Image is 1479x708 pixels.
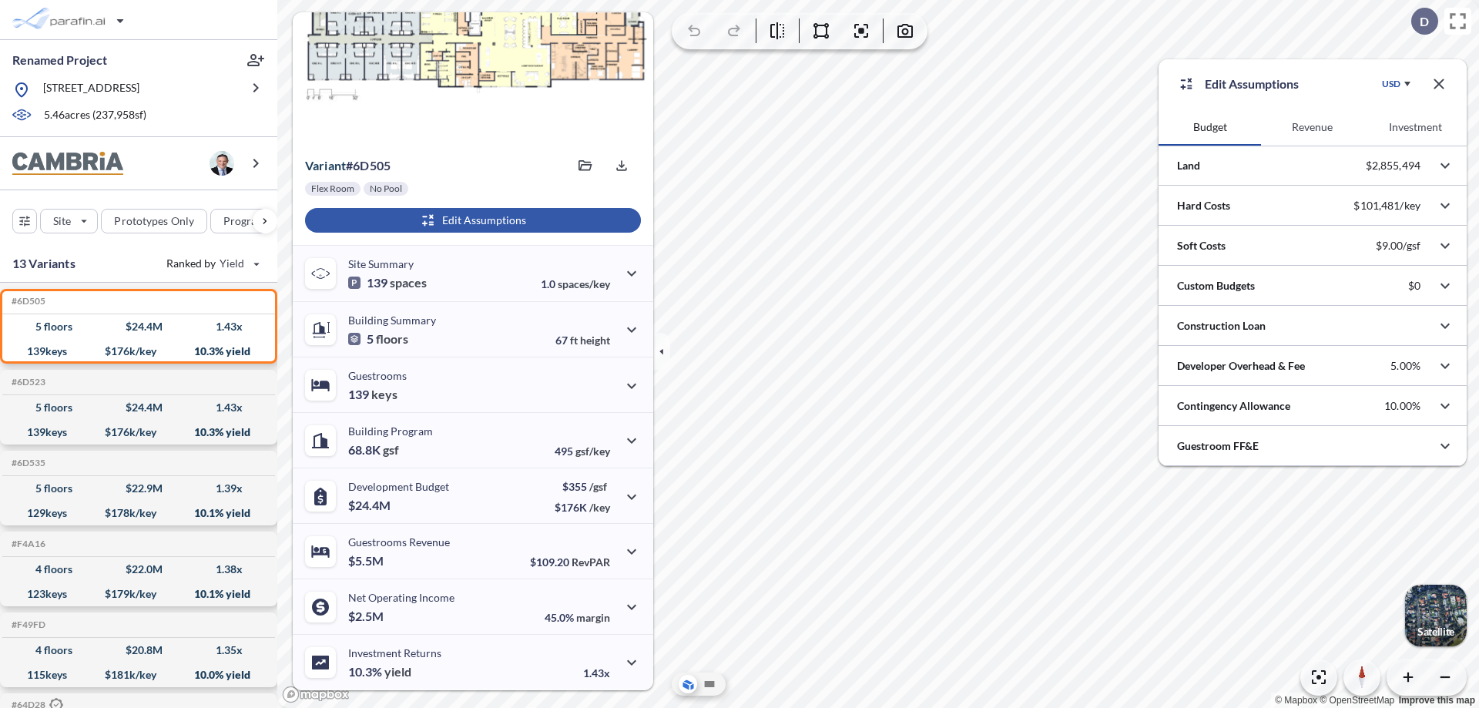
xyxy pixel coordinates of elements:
span: gsf [383,442,399,458]
p: $24.4M [348,498,393,513]
p: 5.00% [1390,359,1420,373]
h5: Click to copy the code [8,539,45,549]
p: Program [223,213,267,229]
p: $355 [555,480,610,493]
button: Site [40,209,98,233]
a: Improve this map [1399,695,1475,706]
p: Guestrooms Revenue [348,535,450,549]
p: 139 [348,275,427,290]
button: Aerial View [679,675,697,693]
p: Investment Returns [348,646,441,659]
button: Ranked by Yield [154,251,270,276]
div: USD [1382,78,1400,90]
p: Guestroom FF&E [1177,438,1259,454]
span: keys [371,387,397,402]
h5: Click to copy the code [8,296,45,307]
p: $9.00/gsf [1376,239,1420,253]
img: user logo [210,151,234,176]
p: $101,481/key [1353,199,1420,213]
span: Variant [305,158,346,173]
span: /key [589,501,610,514]
span: margin [576,611,610,624]
p: Prototypes Only [114,213,194,229]
p: 495 [555,445,610,458]
h5: Click to copy the code [8,619,45,630]
button: Investment [1364,109,1467,146]
span: floors [376,331,408,347]
p: Edit Assumptions [1205,75,1299,93]
p: Soft Costs [1177,238,1226,253]
p: 13 Variants [12,254,75,273]
span: yield [384,664,411,679]
p: $2.5M [348,609,386,624]
span: /gsf [589,480,607,493]
p: 68.8K [348,442,399,458]
p: Flex Room [311,183,354,195]
button: Edit Assumptions [305,208,641,233]
p: $0 [1408,279,1420,293]
p: 1.0 [541,277,610,290]
p: Contingency Allowance [1177,398,1290,414]
img: BrandImage [12,152,123,176]
p: # 6d505 [305,158,391,173]
p: Net Operating Income [348,591,454,604]
p: 1.43x [583,666,610,679]
button: Revenue [1261,109,1363,146]
p: Building Summary [348,314,436,327]
p: No Pool [370,183,402,195]
p: $5.5M [348,553,386,569]
span: gsf/key [575,445,610,458]
button: Budget [1159,109,1261,146]
p: Renamed Project [12,52,107,69]
p: Building Program [348,424,433,438]
a: Mapbox [1275,695,1317,706]
button: Site Plan [700,675,719,693]
p: 5.46 acres ( 237,958 sf) [44,107,146,124]
p: D [1420,15,1429,29]
p: 139 [348,387,397,402]
a: Mapbox homepage [282,686,350,703]
p: Land [1177,158,1200,173]
p: 10.3% [348,664,411,679]
span: height [580,334,610,347]
p: $176K [555,501,610,514]
span: RevPAR [572,555,610,569]
button: Switcher ImageSatellite [1405,585,1467,646]
p: Development Budget [348,480,449,493]
span: Yield [220,256,245,271]
h5: Click to copy the code [8,377,45,388]
p: [STREET_ADDRESS] [43,80,139,99]
p: Site Summary [348,257,414,270]
p: Site [53,213,71,229]
button: Prototypes Only [101,209,207,233]
p: $109.20 [530,555,610,569]
p: Developer Overhead & Fee [1177,358,1305,374]
button: Program [210,209,293,233]
p: 67 [555,334,610,347]
p: $2,855,494 [1366,159,1420,173]
span: spaces [390,275,427,290]
h5: Click to copy the code [8,458,45,468]
span: spaces/key [558,277,610,290]
p: 10.00% [1384,399,1420,413]
p: 45.0% [545,611,610,624]
p: Construction Loan [1177,318,1266,334]
p: 5 [348,331,408,347]
a: OpenStreetMap [1320,695,1394,706]
span: ft [570,334,578,347]
p: Hard Costs [1177,198,1230,213]
p: Custom Budgets [1177,278,1255,294]
img: Switcher Image [1405,585,1467,646]
p: Guestrooms [348,369,407,382]
p: Satellite [1417,626,1454,638]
